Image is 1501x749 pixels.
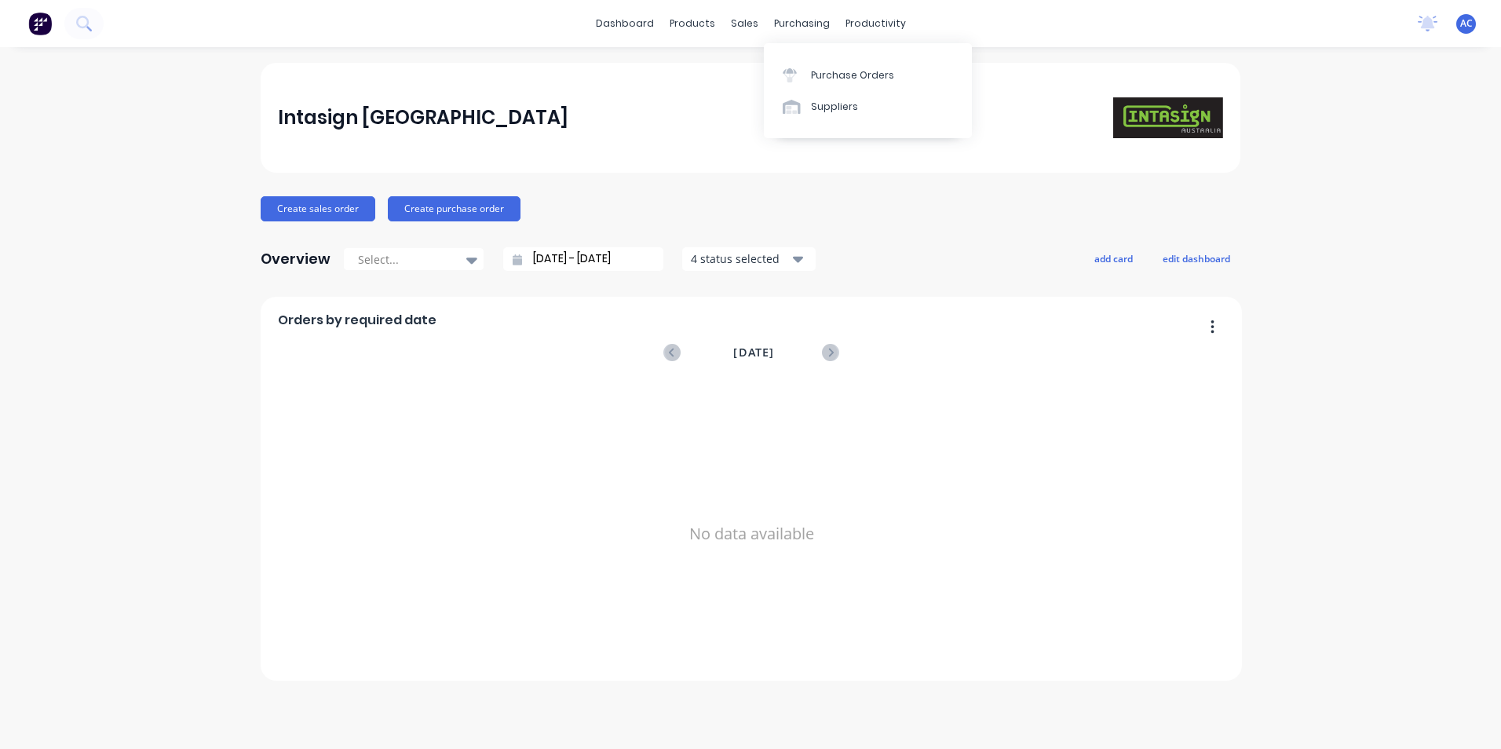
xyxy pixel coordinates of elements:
div: Overview [261,243,331,275]
span: Orders by required date [278,311,436,330]
div: No data available [278,382,1225,686]
div: sales [723,12,766,35]
button: 4 status selected [682,247,816,271]
span: [DATE] [733,344,774,361]
img: Intasign Australia [1113,97,1223,139]
div: products [662,12,723,35]
div: productivity [838,12,914,35]
button: Create purchase order [388,196,520,221]
div: 4 status selected [691,250,790,267]
span: AC [1460,16,1473,31]
img: Factory [28,12,52,35]
button: Create sales order [261,196,375,221]
button: add card [1084,248,1143,269]
div: purchasing [766,12,838,35]
button: edit dashboard [1152,248,1240,269]
a: Suppliers [764,91,972,122]
a: dashboard [588,12,662,35]
div: Intasign [GEOGRAPHIC_DATA] [278,102,568,133]
div: Suppliers [811,100,858,114]
div: Purchase Orders [811,68,894,82]
a: Purchase Orders [764,59,972,90]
